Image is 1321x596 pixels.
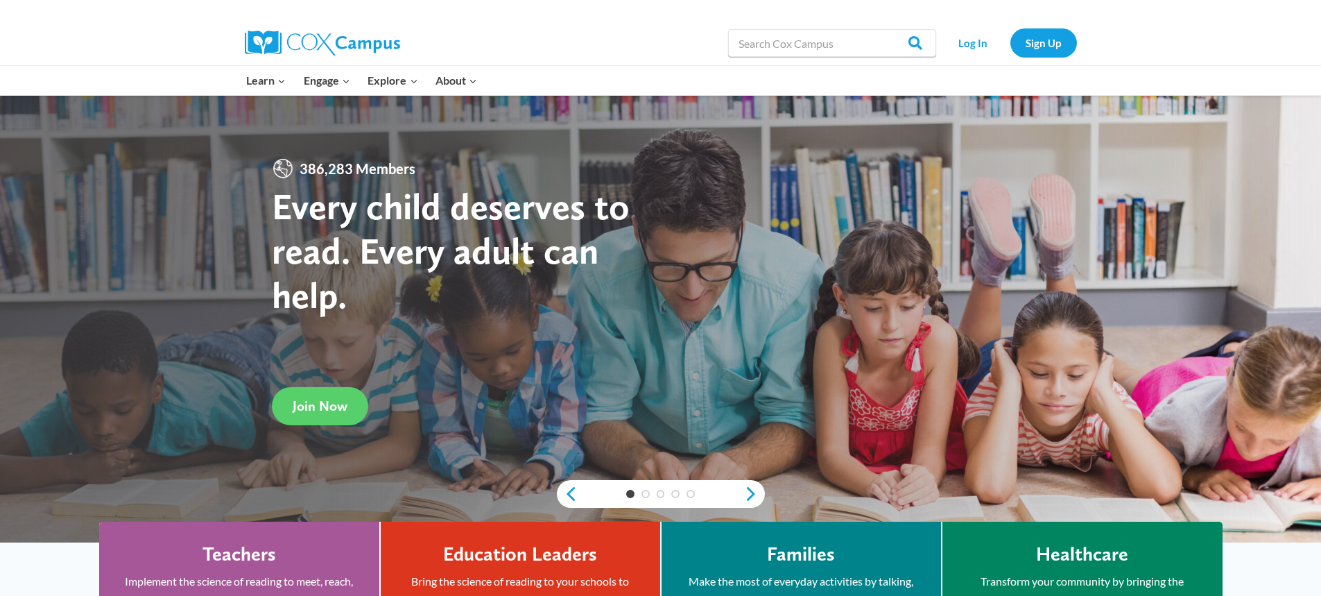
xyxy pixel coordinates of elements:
[943,28,1003,57] a: Log In
[304,71,350,90] span: Engage
[728,29,936,57] input: Search Cox Campus
[272,184,630,316] strong: Every child deserves to read. Every adult can help.
[202,543,276,566] h4: Teachers
[1036,543,1128,566] h4: Healthcare
[293,398,347,414] span: Join Now
[272,387,368,425] a: Join Now
[1010,28,1077,57] a: Sign Up
[767,543,835,566] h4: Families
[246,71,286,90] span: Learn
[557,486,578,502] a: previous
[245,31,400,56] img: Cox Campus
[443,543,597,566] h4: Education Leaders
[626,490,634,498] a: 1
[435,71,477,90] span: About
[671,490,680,498] a: 4
[744,486,765,502] a: next
[641,490,650,498] a: 2
[238,66,486,95] nav: Primary Navigation
[368,71,417,90] span: Explore
[557,480,765,508] div: content slider buttons
[687,490,695,498] a: 5
[657,490,665,498] a: 3
[294,157,421,180] span: 386,283 Members
[943,28,1077,57] nav: Secondary Navigation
